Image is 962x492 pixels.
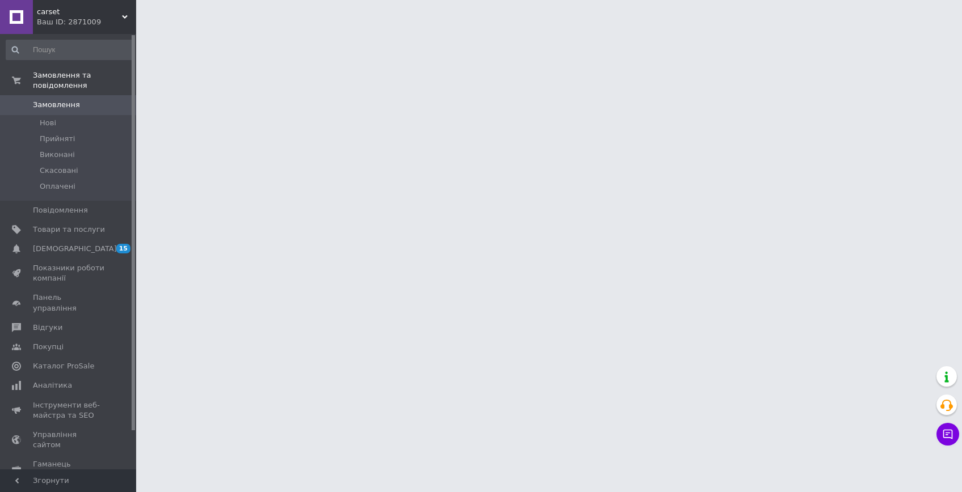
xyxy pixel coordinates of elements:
[40,150,75,160] span: Виконані
[33,430,105,450] span: Управління сайтом
[33,459,105,480] span: Гаманець компанії
[33,342,64,352] span: Покупці
[33,224,105,235] span: Товари та послуги
[116,244,130,253] span: 15
[37,17,136,27] div: Ваш ID: 2871009
[936,423,959,446] button: Чат з покупцем
[40,181,75,192] span: Оплачені
[6,40,133,60] input: Пошук
[40,134,75,144] span: Прийняті
[33,400,105,421] span: Інструменти веб-майстра та SEO
[40,166,78,176] span: Скасовані
[33,380,72,391] span: Аналітика
[40,118,56,128] span: Нові
[33,292,105,313] span: Панель управління
[33,205,88,215] span: Повідомлення
[33,100,80,110] span: Замовлення
[33,263,105,283] span: Показники роботи компанії
[33,323,62,333] span: Відгуки
[37,7,122,17] span: carset
[33,70,136,91] span: Замовлення та повідомлення
[33,244,117,254] span: [DEMOGRAPHIC_DATA]
[33,361,94,371] span: Каталог ProSale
